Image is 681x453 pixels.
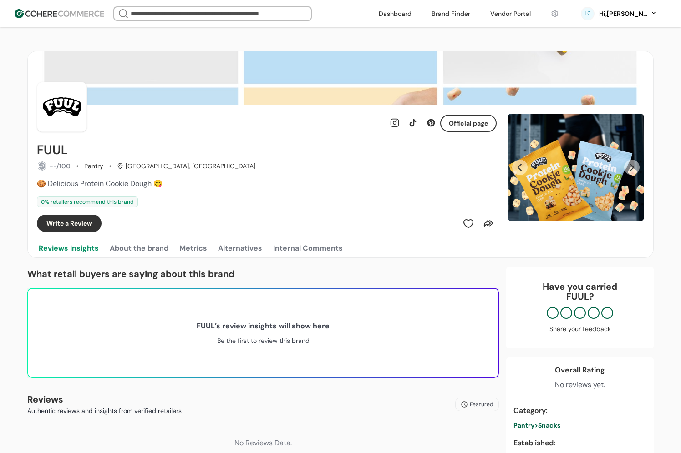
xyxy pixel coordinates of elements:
span: /100 [56,162,71,170]
svg: 0 percent [581,7,595,20]
div: Established : [513,438,646,448]
span: 🍪 Delicious Protein Cookie Dough 😋 [37,179,163,188]
div: Pantry [84,161,103,171]
button: Reviews insights [37,239,101,257]
button: Official page [440,115,497,132]
img: Brand Photo [37,82,87,132]
button: Previous Slide [512,160,528,175]
div: Hi, [PERSON_NAME] [598,9,648,19]
button: About the brand [108,239,170,257]
div: Slide 1 [508,114,644,221]
span: Pantry [513,421,534,429]
div: Share your feedback [515,324,645,334]
div: Be the first to review this brand [217,336,310,346]
p: FUUL ? [515,292,645,302]
span: > [534,421,538,429]
button: Write a Review [37,215,102,232]
div: Carousel [508,114,644,221]
button: Hi,[PERSON_NAME] [598,9,657,19]
a: Pantry>Snacks [513,421,646,430]
div: FUUL ’s review insights will show here [197,321,330,332]
div: Overall Rating [555,365,605,376]
span: Featured [470,400,493,408]
h2: FUUL [37,143,68,157]
div: Have you carried [515,282,645,302]
button: Metrics [178,239,209,257]
div: [GEOGRAPHIC_DATA], [GEOGRAPHIC_DATA] [117,161,255,171]
div: Internal Comments [273,243,343,254]
button: Next Slide [624,160,640,175]
div: 0 % retailers recommend this brand [37,196,138,207]
span: Snacks [538,421,560,429]
b: Reviews [27,393,63,405]
div: No reviews yet. [555,379,605,390]
p: What retail buyers are saying about this brand [27,267,499,281]
p: Authentic reviews and insights from verified retailers [27,406,182,416]
div: Category : [513,405,646,416]
button: Alternatives [216,239,264,257]
img: Slide 0 [508,114,644,221]
img: Brand cover image [28,51,653,105]
img: Cohere Logo [15,9,104,18]
span: -- [50,162,56,170]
